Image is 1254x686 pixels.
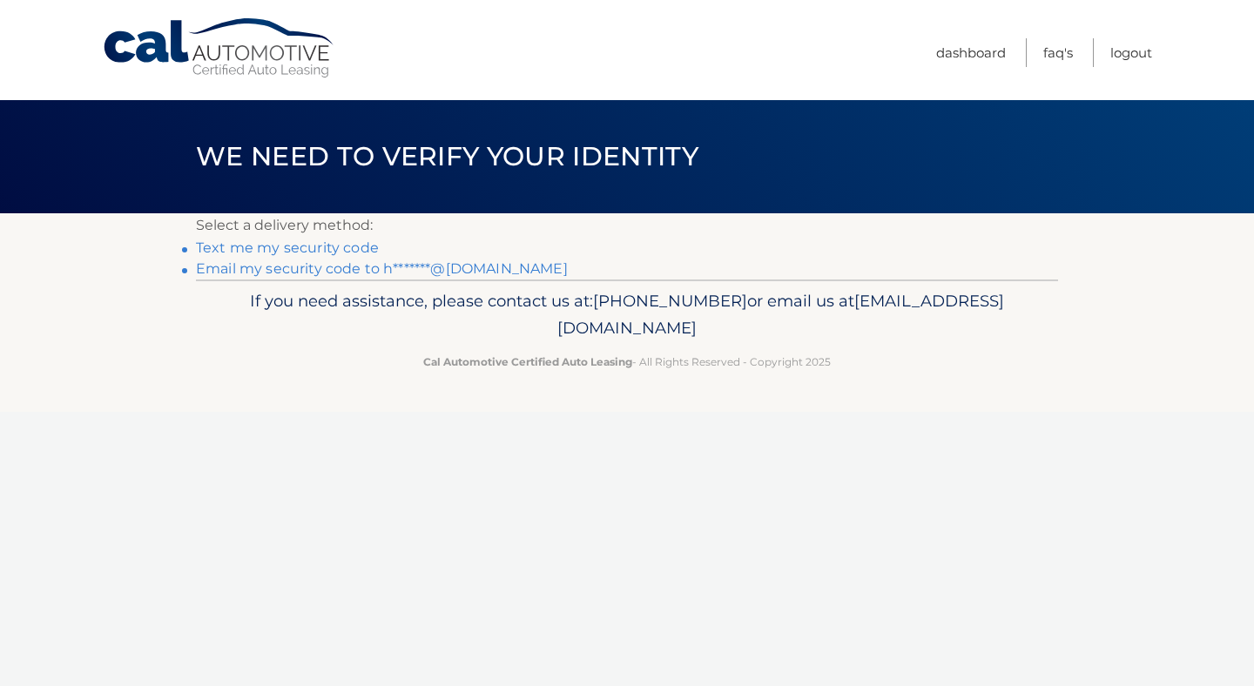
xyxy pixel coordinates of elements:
[1043,38,1073,67] a: FAQ's
[423,355,632,368] strong: Cal Automotive Certified Auto Leasing
[196,239,379,256] a: Text me my security code
[207,353,1047,371] p: - All Rights Reserved - Copyright 2025
[207,287,1047,343] p: If you need assistance, please contact us at: or email us at
[102,17,337,79] a: Cal Automotive
[196,213,1058,238] p: Select a delivery method:
[196,140,698,172] span: We need to verify your identity
[936,38,1006,67] a: Dashboard
[196,260,568,277] a: Email my security code to h*******@[DOMAIN_NAME]
[593,291,747,311] span: [PHONE_NUMBER]
[1110,38,1152,67] a: Logout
